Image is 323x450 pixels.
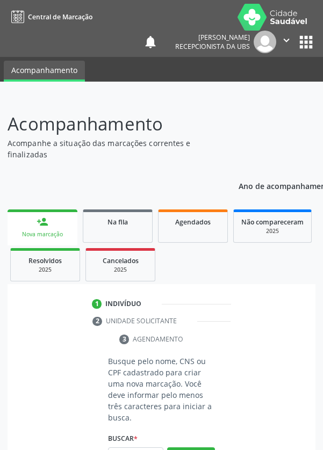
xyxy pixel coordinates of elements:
div: 2025 [241,227,304,235]
a: Acompanhamento [4,61,85,82]
div: person_add [37,216,48,228]
span: Resolvidos [28,256,62,265]
span: Cancelados [103,256,139,265]
span: Não compareceram [241,217,304,227]
div: 2025 [18,266,72,274]
p: Acompanhamento [8,111,223,137]
a: Central de Marcação [8,8,92,26]
span: Agendados [175,217,211,227]
span: Recepcionista da UBS [175,42,250,51]
p: Acompanhe a situação das marcações correntes e finalizadas [8,137,223,160]
i:  [281,34,292,46]
div: 2025 [94,266,147,274]
div: [PERSON_NAME] [175,33,250,42]
label: Buscar [108,431,138,447]
button: notifications [143,34,158,49]
p: Busque pelo nome, CNS ou CPF cadastrado para criar uma nova marcação. Você deve informar pelo men... [108,355,215,423]
img: img [254,31,276,53]
button:  [276,31,297,53]
span: Na fila [107,217,128,227]
div: 1 [92,299,102,309]
span: Central de Marcação [28,12,92,21]
button: apps [297,33,315,52]
div: Nova marcação [15,230,70,238]
div: Indivíduo [105,299,141,309]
